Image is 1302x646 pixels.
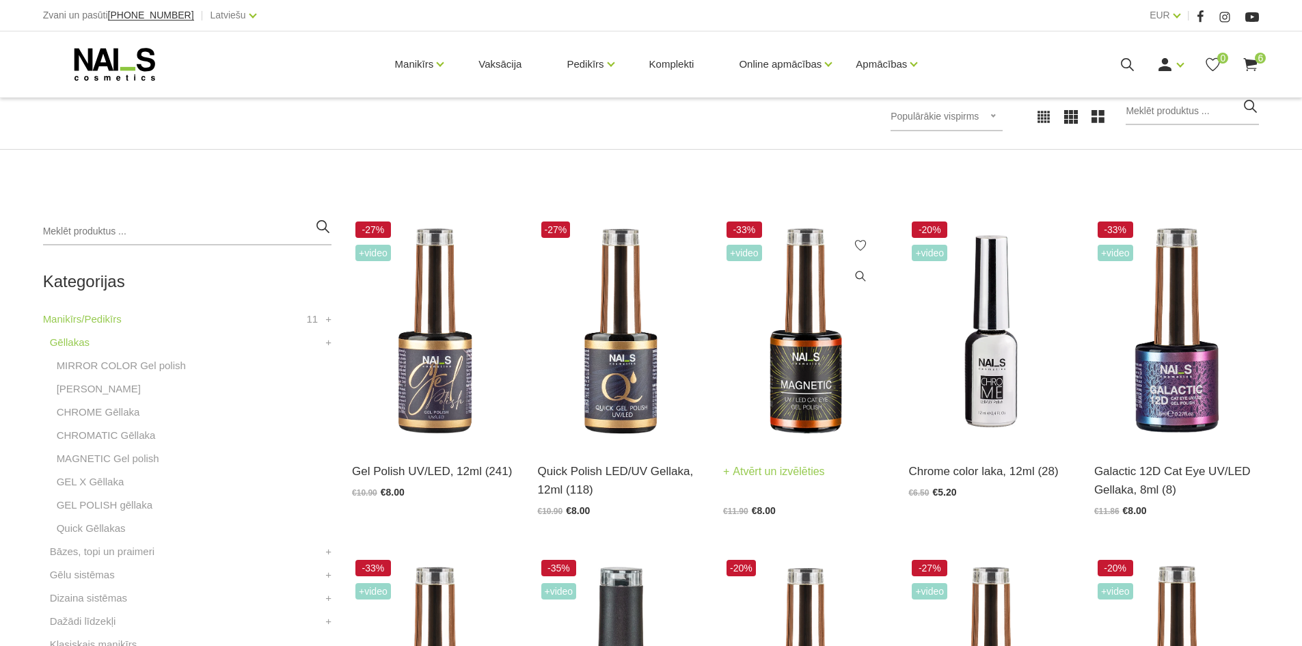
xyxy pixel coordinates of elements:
[1217,53,1228,64] span: 0
[538,218,703,445] img: Ātri, ērti un vienkārši!Intensīvi pigmentēta gellaka, kas perfekti klājas arī vienā slānī, tādā v...
[306,311,318,327] span: 11
[211,7,246,23] a: Latviešu
[638,31,705,97] a: Komplekti
[108,10,194,21] a: [PHONE_NUMBER]
[723,507,748,516] span: €11.90
[57,474,124,490] a: GEL X Gēllaka
[541,583,577,600] span: +Video
[908,462,1073,481] a: Chrome color laka, 12ml (28)
[727,560,756,576] span: -20%
[325,567,331,583] a: +
[912,583,947,600] span: +Video
[352,488,377,498] span: €10.90
[355,583,391,600] span: +Video
[727,221,762,238] span: -33%
[325,543,331,560] a: +
[856,37,907,92] a: Apmācības
[355,245,391,261] span: +Video
[43,7,194,24] div: Zvani un pasūti
[1204,56,1221,73] a: 0
[50,567,115,583] a: Gēlu sistēmas
[932,487,956,498] span: €5.20
[57,358,186,374] a: MIRROR COLOR Gel polish
[1242,56,1259,73] a: 6
[355,221,391,238] span: -27%
[50,590,127,606] a: Dizaina sistēmas
[467,31,532,97] a: Vaksācija
[57,497,152,513] a: GEL POLISH gēllaka
[912,560,947,576] span: -27%
[50,543,154,560] a: Bāzes, topi un praimeri
[43,311,122,327] a: Manikīrs/Pedikīrs
[567,37,603,92] a: Pedikīrs
[541,221,571,238] span: -27%
[325,334,331,351] a: +
[727,245,762,261] span: +Video
[57,381,141,397] a: [PERSON_NAME]
[395,37,434,92] a: Manikīrs
[57,520,126,537] a: Quick Gēllakas
[325,613,331,630] a: +
[381,487,405,498] span: €8.00
[57,450,159,467] a: MAGNETIC Gel polish
[1150,7,1170,23] a: EUR
[1126,98,1259,125] input: Meklēt produktus ...
[1094,218,1259,445] img: Daudzdimensionāla magnētiskā gellaka, kas satur smalkas, atstarojošas hroma daļiņas. Ar īpaša mag...
[908,218,1073,445] img: Paredzēta hromēta jeb spoguļspīduma efekta veidošanai uz pilnas naga plātnes vai atsevišķiem diza...
[43,218,331,245] input: Meklēt produktus ...
[891,111,979,122] span: Populārākie vispirms
[325,311,331,327] a: +
[739,37,822,92] a: Online apmācības
[1098,583,1133,600] span: +Video
[352,218,517,445] img: Ilgnoturīga, intensīvi pigmentēta gellaka. Viegli klājas, lieliski žūst, nesaraujas, neatkāpjas n...
[1098,560,1133,576] span: -20%
[325,590,331,606] a: +
[1098,245,1133,261] span: +Video
[1098,221,1133,238] span: -33%
[912,221,947,238] span: -20%
[566,505,590,516] span: €8.00
[723,218,888,445] img: Ilgnoturīga gellaka, kas sastāv no metāla mikrodaļiņām, kuras īpaša magnēta ietekmē var pārvērst ...
[1187,7,1190,24] span: |
[538,507,563,516] span: €10.90
[541,560,577,576] span: -35%
[1123,505,1147,516] span: €8.00
[201,7,204,24] span: |
[723,462,825,481] a: Atvērt un izvēlēties
[57,427,156,444] a: CHROMATIC Gēllaka
[912,245,947,261] span: +Video
[50,334,90,351] a: Gēllakas
[752,505,776,516] span: €8.00
[1094,462,1259,499] a: Galactic 12D Cat Eye UV/LED Gellaka, 8ml (8)
[50,613,116,630] a: Dažādi līdzekļi
[355,560,391,576] span: -33%
[538,462,703,499] a: Quick Polish LED/UV Gellaka, 12ml (118)
[1255,53,1266,64] span: 6
[43,273,331,291] h2: Kategorijas
[352,462,517,481] a: Gel Polish UV/LED, 12ml (241)
[908,488,929,498] span: €6.50
[1094,507,1120,516] span: €11.86
[57,404,140,420] a: CHROME Gēllaka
